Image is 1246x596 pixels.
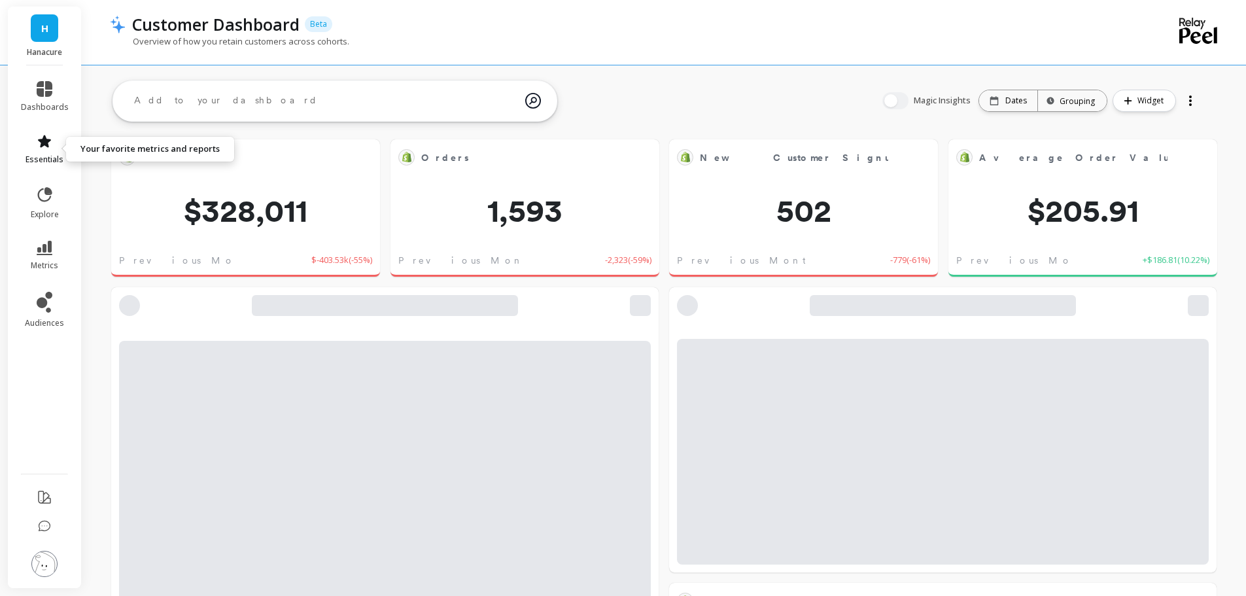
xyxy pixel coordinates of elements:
[421,149,610,167] span: Orders
[677,254,813,267] span: Previous Month
[31,260,58,271] span: metrics
[110,35,349,47] p: Overview of how you retain customers across cohorts.
[398,254,534,267] span: Previous Month
[305,16,332,32] p: Beta
[1143,254,1209,267] span: +$186.81 ( 10.22% )
[700,151,895,165] span: New Customer Signup
[142,151,218,165] span: Revenue
[390,195,659,226] span: 1,593
[31,551,58,577] img: profile picture
[311,254,372,267] span: $-403.53k ( -55% )
[142,149,330,167] span: Revenue
[1113,90,1176,112] button: Widget
[25,318,64,328] span: audiences
[26,154,63,165] span: essentials
[421,151,469,165] span: Orders
[1050,95,1095,107] div: Grouping
[948,195,1217,226] span: $205.91
[41,21,48,36] span: H
[1137,94,1168,107] span: Widget
[111,195,380,226] span: $328,011
[119,254,255,267] span: Previous Month
[669,195,938,226] span: 502
[132,13,300,35] p: Customer Dashboard
[21,102,69,113] span: dashboards
[979,149,1168,167] span: Average Order Value
[525,83,541,118] img: magic search icon
[914,94,973,107] span: Magic Insights
[21,47,69,58] p: Hanacure
[110,15,126,33] img: header icon
[890,254,930,267] span: -779 ( -61% )
[956,254,1092,267] span: Previous Month
[700,149,888,167] span: New Customer Signup
[1005,96,1027,106] p: Dates
[979,151,1176,165] span: Average Order Value
[605,254,651,267] span: -2,323 ( -59% )
[31,209,59,220] span: explore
